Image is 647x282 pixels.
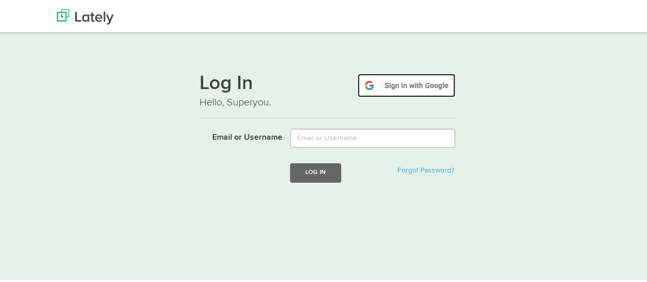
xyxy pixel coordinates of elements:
[397,165,454,172] a: Forgot Password?
[199,94,455,109] p: Hello, Superyou.
[290,127,455,146] input: Email or Username
[199,72,455,94] h1: Log In
[192,127,282,142] label: Email or Username
[358,72,455,96] img: google-signin.png
[290,162,341,181] button: Log In
[57,8,114,23] img: Lately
